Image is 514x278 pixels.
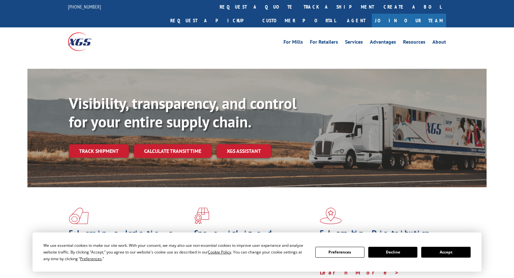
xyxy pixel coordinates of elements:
span: Preferences [80,256,102,261]
span: Cookie Policy [208,249,231,255]
img: xgs-icon-total-supply-chain-intelligence-red [69,208,89,224]
a: Customer Portal [258,14,341,27]
div: We use essential cookies to make our site work. With your consent, we may also use non-essential ... [43,242,307,262]
a: Resources [403,39,425,46]
a: [PHONE_NUMBER] [68,4,101,10]
button: Accept [421,247,470,258]
a: Calculate transit time [134,144,211,158]
a: For Retailers [310,39,338,46]
a: Track shipment [69,144,129,158]
h1: Flagship Distribution Model [320,229,440,248]
h1: Specialized Freight Experts [194,229,315,248]
img: xgs-icon-focused-on-flooring-red [194,208,209,224]
a: Learn More > [320,269,399,276]
a: About [432,39,446,46]
a: XGS ASSISTANT [217,144,271,158]
a: Agent [341,14,372,27]
button: Preferences [315,247,364,258]
a: Request a pickup [165,14,258,27]
b: Visibility, transparency, and control for your entire supply chain. [69,93,297,132]
a: Services [345,39,363,46]
a: Advantages [370,39,396,46]
div: Cookie Consent Prompt [33,232,481,272]
img: xgs-icon-flagship-distribution-model-red [320,208,342,224]
button: Decline [368,247,417,258]
h1: Flooring Logistics Solutions [69,229,189,248]
a: Join Our Team [372,14,446,27]
a: For Mills [283,39,303,46]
